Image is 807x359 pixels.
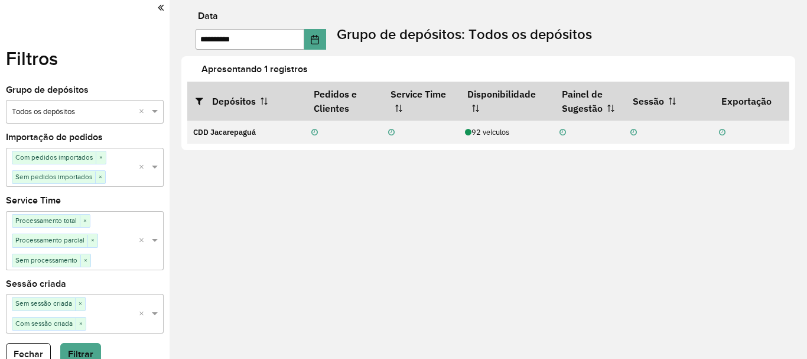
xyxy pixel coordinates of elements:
[196,96,212,106] i: Abrir/fechar filtros
[12,318,76,329] span: Com sessão criada
[388,129,395,137] i: Não realizada
[304,29,327,50] button: Choose Date
[6,44,58,73] label: Filtros
[139,161,149,174] span: Clear all
[6,277,66,291] label: Sessão criada
[139,235,149,247] span: Clear all
[139,308,149,321] span: Clear all
[382,82,459,121] th: Service Time
[337,24,592,45] label: Grupo de depósitos: Todos os depósitos
[139,106,149,118] span: Clear all
[465,127,547,138] div: 92 veículos
[624,82,713,121] th: Sessão
[80,255,90,267] span: ×
[193,127,256,137] strong: CDD Jacarepaguá
[6,83,89,97] label: Grupo de depósitos
[75,298,85,310] span: ×
[719,129,725,137] i: Não realizada
[198,9,218,23] label: Data
[80,215,90,227] span: ×
[559,129,566,137] i: Não realizada
[76,318,86,330] span: ×
[12,215,80,227] span: Processamento total
[12,151,96,163] span: Com pedidos importados
[95,172,105,183] span: ×
[12,254,80,266] span: Sem processamento
[630,129,637,137] i: Não realizada
[305,82,382,121] th: Pedidos e Clientes
[311,129,318,137] i: Não realizada
[12,171,95,183] span: Sem pedidos importados
[87,235,97,247] span: ×
[6,193,61,208] label: Service Time
[554,82,624,121] th: Painel de Sugestão
[96,152,106,164] span: ×
[6,130,103,144] label: Importação de pedidos
[459,82,554,121] th: Disponibilidade
[187,82,305,121] th: Depósitos
[12,234,87,246] span: Processamento parcial
[12,297,75,309] span: Sem sessão criada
